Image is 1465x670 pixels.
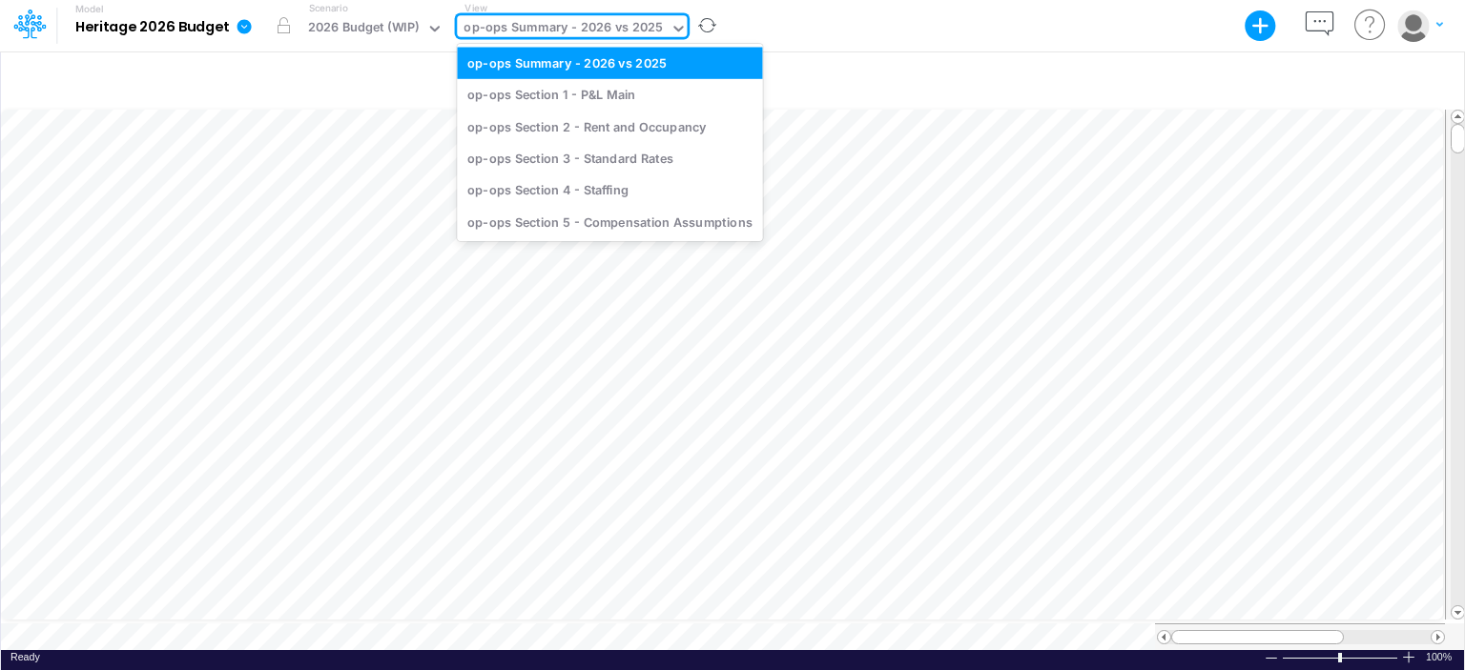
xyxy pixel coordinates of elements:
div: Zoom [1282,650,1401,664]
div: Zoom In [1401,650,1416,664]
div: Zoom [1338,653,1342,662]
div: op-ops Section 1 - P&L Main [457,79,762,111]
div: op-ops Section 2 - Rent and Occupancy [457,111,762,142]
div: Zoom level [1426,650,1455,664]
div: op-ops Section 4 - Staffing [457,174,762,206]
label: Model [75,4,104,15]
div: Zoom Out [1264,651,1279,665]
div: 2026 Budget (WIP) [308,18,420,40]
label: Scenario [309,1,348,15]
div: In Ready mode [10,650,40,664]
b: Heritage 2026 Budget [75,19,229,36]
span: Ready [10,651,40,662]
div: op-ops Summary - 2026 vs 2025 [464,18,663,40]
div: op-ops Section 5 - Compensation Assumptions [457,206,762,237]
div: op-ops Section 3 - Standard Rates [457,142,762,173]
span: 100% [1426,650,1455,664]
label: View [464,1,486,15]
div: op-ops Summary - 2026 vs 2025 [457,47,762,78]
